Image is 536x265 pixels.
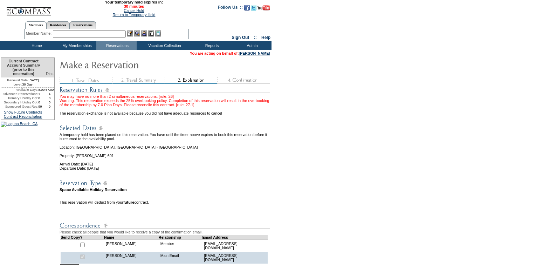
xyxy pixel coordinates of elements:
img: Laguna Beach, CA [1,122,37,127]
img: Follow us on Twitter [251,5,256,11]
a: Help [261,35,270,40]
img: step4_state1.gif [217,77,270,84]
td: Send Copy? [61,235,104,239]
td: Space Available Holiday Reservation [60,188,271,192]
span: Level: [13,82,22,87]
td: My Memberships [56,41,96,50]
td: Reports [191,41,231,50]
a: Contract Reconciliation [4,114,42,118]
td: 0 [45,100,54,104]
td: Home [16,41,56,50]
a: Follow us on Twitter [251,7,256,11]
a: Sign Out [232,35,249,40]
td: Vacation Collection [137,41,191,50]
td: Current Contract Account Summary (prior to this reservation) [1,58,45,77]
img: b_edit.gif [127,30,133,36]
img: Reservation Type [60,179,270,188]
td: Reservations [96,41,137,50]
td: [DATE] [1,77,45,82]
td: Available Days: [1,88,38,92]
a: Become our fan on Facebook [244,7,250,11]
td: 8.00 [38,88,45,92]
span: Please check all people that you would like to receive a copy of the confirmation email. [60,230,202,234]
td: Advanced Reservations: [1,92,38,96]
img: Make Reservation [60,57,200,72]
img: step2_state3.gif [112,77,165,84]
td: Primary Holiday Opt: [1,96,38,100]
td: 57.00 [45,88,54,92]
td: 0 [38,96,45,100]
img: Reservations [148,30,154,36]
a: Show Future Contracts [4,110,42,114]
span: :: [254,35,257,40]
span: Disc. [46,72,54,76]
td: [PERSON_NAME] [104,252,159,264]
td: Arrival Date: [DATE] [60,158,271,166]
td: [EMAIL_ADDRESS][DOMAIN_NAME] [202,252,268,264]
td: This reservation will deduct from your contract. [60,200,271,204]
td: 1 [38,92,45,96]
a: Subscribe to our YouTube Channel [257,7,270,11]
img: b_calculator.gif [155,30,161,36]
b: future [123,200,134,204]
span: Renewal Date: [7,78,28,82]
td: Sponsored Guest Res: [1,104,38,109]
a: Return to Temporary Hold [113,13,156,17]
td: Admin [231,41,272,50]
img: Reservation Dates [60,124,270,132]
a: [PERSON_NAME] [239,51,270,55]
img: View [134,30,140,36]
td: A temporary hold has been placed on this reservation. You have until the timer above expires to b... [60,132,271,141]
a: Members [25,21,47,29]
td: 0 [45,96,54,100]
span: 30 minutes [55,4,213,8]
td: Follow Us :: [218,4,243,13]
img: subTtlResRules.gif [60,86,270,94]
a: Reservations [70,21,96,29]
img: Compass Home [6,1,51,16]
div: You may have no more than 2 simultaneous reservations. [rule: 26] Warning. This reservation excee... [60,94,271,107]
td: Main Email [159,252,202,264]
a: Cancel Hold [124,8,144,13]
td: Relationship [159,235,202,239]
img: Subscribe to our YouTube Channel [257,5,270,11]
td: 0 [45,104,54,109]
td: Secondary Holiday Opt: [1,100,38,104]
td: Location: [GEOGRAPHIC_DATA], [GEOGRAPHIC_DATA] - [GEOGRAPHIC_DATA] [60,141,271,149]
td: [PERSON_NAME] [104,239,159,252]
td: Name [104,235,159,239]
td: The reservation exchange is not available because you did not have adequate resources to cancel [60,107,271,115]
td: 4 [45,92,54,96]
td: [EMAIL_ADDRESS][DOMAIN_NAME] [202,239,268,252]
td: Departure Date: [DATE] [60,166,271,170]
td: 99 [38,104,45,109]
img: step1_state3.gif [60,77,112,84]
td: Email Address [202,235,268,239]
td: Member [159,239,202,252]
td: 0 [38,100,45,104]
a: Residences [46,21,70,29]
div: Member Name: [26,30,53,36]
img: Become our fan on Facebook [244,5,250,11]
img: Impersonate [141,30,147,36]
img: step3_state2.gif [165,77,217,84]
td: Property: [PERSON_NAME] 601 [60,149,271,158]
td: 30 Day [1,82,45,88]
span: You are acting on behalf of: [190,51,270,55]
